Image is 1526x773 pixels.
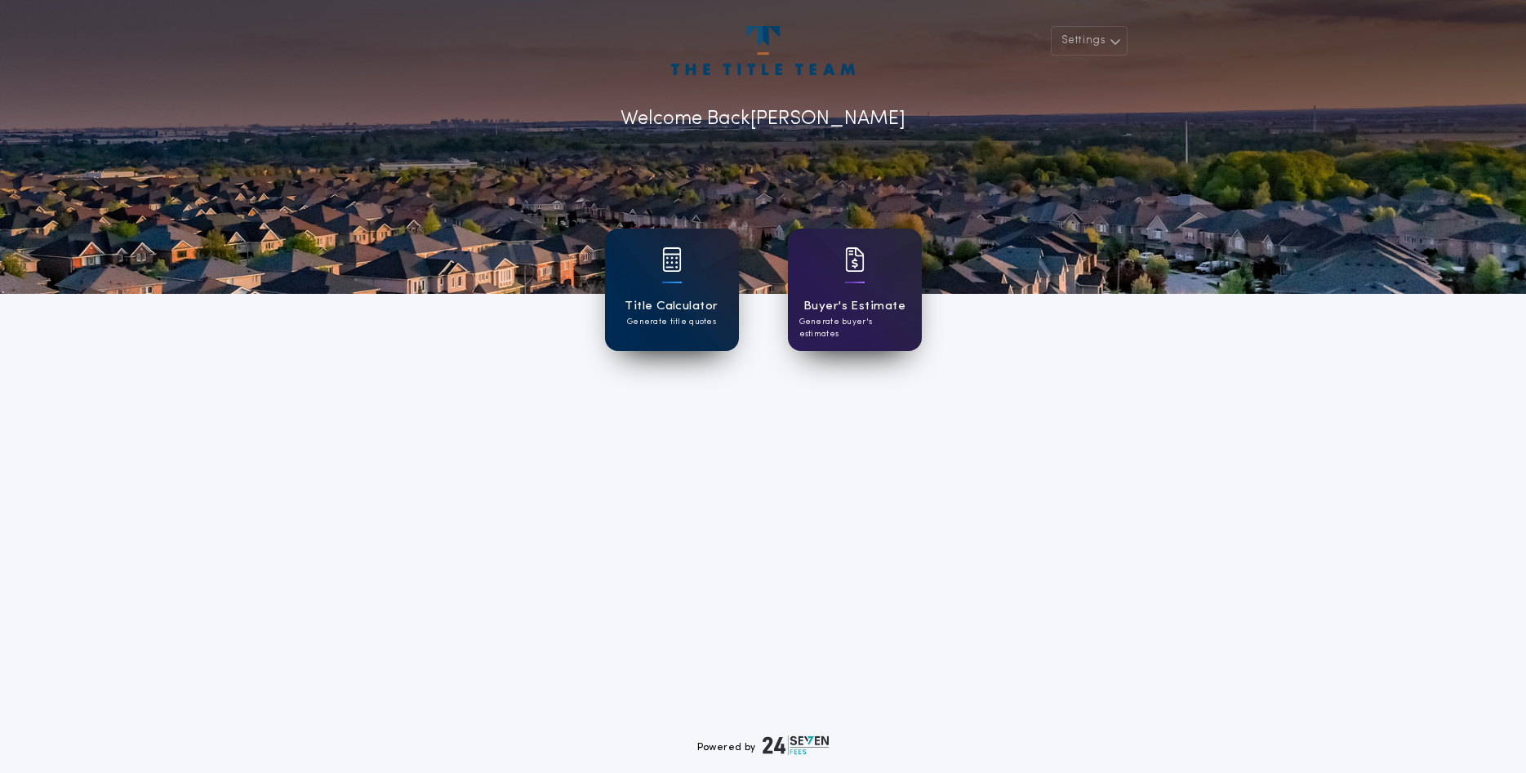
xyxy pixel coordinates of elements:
[605,229,739,351] a: card iconTitle CalculatorGenerate title quotes
[763,735,830,755] img: logo
[625,297,718,316] h1: Title Calculator
[845,247,865,272] img: card icon
[803,297,905,316] h1: Buyer's Estimate
[662,247,682,272] img: card icon
[627,316,716,328] p: Generate title quotes
[671,26,854,75] img: account-logo
[621,104,905,134] p: Welcome Back [PERSON_NAME]
[1051,26,1128,56] button: Settings
[788,229,922,351] a: card iconBuyer's EstimateGenerate buyer's estimates
[799,316,910,340] p: Generate buyer's estimates
[697,735,830,755] div: Powered by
